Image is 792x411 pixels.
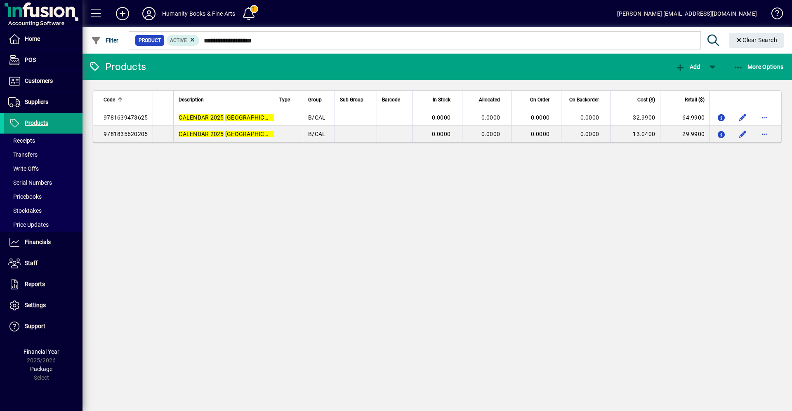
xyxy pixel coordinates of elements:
[25,281,45,287] span: Reports
[4,176,82,190] a: Serial Numbers
[479,95,500,104] span: Allocated
[566,95,606,104] div: On Backorder
[170,38,187,43] span: Active
[8,207,42,214] span: Stocktakes
[279,95,290,104] span: Type
[4,274,82,295] a: Reports
[4,71,82,92] a: Customers
[179,131,323,137] span: ESE Woodblock
[109,6,136,21] button: Add
[4,162,82,176] a: Write Offs
[433,95,450,104] span: In Stock
[4,253,82,274] a: Staff
[308,95,322,104] span: Group
[610,109,660,126] td: 32.9900
[731,59,786,74] button: More Options
[104,114,148,121] span: 9781639473625
[4,204,82,218] a: Stocktakes
[179,95,269,104] div: Description
[673,59,702,74] button: Add
[162,7,236,20] div: Humanity Books & Fine Arts
[580,114,599,121] span: 0.0000
[481,114,500,121] span: 0.0000
[179,114,353,121] span: ESE Woodblock Wall Large
[104,95,115,104] span: Code
[89,33,121,48] button: Filter
[225,114,283,121] em: [GEOGRAPHIC_DATA]
[25,56,36,63] span: POS
[580,131,599,137] span: 0.0000
[735,37,778,43] span: Clear Search
[610,126,660,142] td: 13.0400
[517,95,557,104] div: On Order
[4,50,82,70] a: POS
[89,60,146,73] div: Products
[308,114,325,121] span: B/CAL
[179,95,204,104] span: Description
[729,33,784,48] button: Clear
[4,190,82,204] a: Pricebooks
[8,193,42,200] span: Pricebooks
[4,92,82,113] a: Suppliers
[279,95,298,104] div: Type
[637,95,655,104] span: Cost ($)
[4,295,82,316] a: Settings
[25,120,48,126] span: Products
[25,35,40,42] span: Home
[4,134,82,148] a: Receipts
[467,95,507,104] div: Allocated
[136,6,162,21] button: Profile
[24,348,59,355] span: Financial Year
[432,131,451,137] span: 0.0000
[418,95,458,104] div: In Stock
[210,114,224,121] em: 2025
[25,78,53,84] span: Customers
[530,95,549,104] span: On Order
[758,111,771,124] button: More options
[4,316,82,337] a: Support
[432,114,451,121] span: 0.0000
[531,114,550,121] span: 0.0000
[210,131,224,137] em: 2025
[179,131,209,137] em: CALENDAR
[8,137,35,144] span: Receipts
[308,95,330,104] div: Group
[8,165,39,172] span: Write Offs
[617,7,757,20] div: [PERSON_NAME] [EMAIL_ADDRESS][DOMAIN_NAME]
[660,109,709,126] td: 64.9900
[733,63,784,70] span: More Options
[167,35,200,46] mat-chip: Activation Status: Active
[481,131,500,137] span: 0.0000
[25,302,46,308] span: Settings
[225,131,283,137] em: [GEOGRAPHIC_DATA]
[382,95,400,104] span: Barcode
[104,95,148,104] div: Code
[4,148,82,162] a: Transfers
[308,131,325,137] span: B/CAL
[569,95,599,104] span: On Backorder
[8,151,38,158] span: Transfers
[179,114,209,121] em: CALENDAR
[340,95,363,104] span: Sub Group
[736,127,750,141] button: Edit
[8,179,52,186] span: Serial Numbers
[25,260,38,266] span: Staff
[139,36,161,45] span: Product
[25,323,45,329] span: Support
[531,131,550,137] span: 0.0000
[660,126,709,142] td: 29.9900
[685,95,705,104] span: Retail ($)
[340,95,372,104] div: Sub Group
[765,2,782,28] a: Knowledge Base
[4,218,82,232] a: Price Updates
[675,63,700,70] span: Add
[25,99,48,105] span: Suppliers
[104,131,148,137] span: 9781835620205
[382,95,408,104] div: Barcode
[4,232,82,253] a: Financials
[758,127,771,141] button: More options
[4,29,82,49] a: Home
[25,239,51,245] span: Financials
[91,37,119,44] span: Filter
[736,111,750,124] button: Edit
